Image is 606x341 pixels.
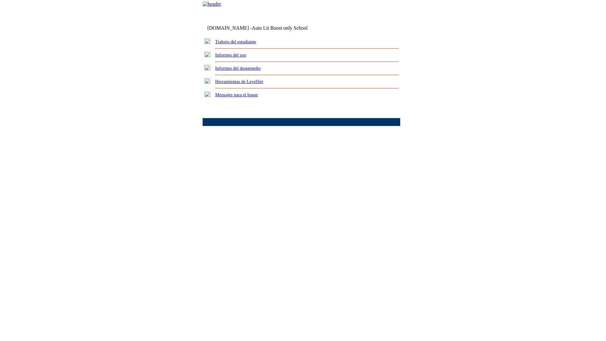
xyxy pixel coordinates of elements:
img: plus.gif [204,65,211,70]
a: Mensajes para el hogar [215,92,258,97]
a: Herramientas de LevelSet [215,79,263,84]
img: plus.gif [204,78,211,84]
img: plus.gif [204,38,211,44]
img: plus.gif [204,51,211,57]
img: header [203,1,221,7]
a: Informes del desempeño [215,66,261,71]
td: [DOMAIN_NAME] - [207,25,324,31]
a: Informes del uso [215,52,247,57]
nobr: Auto Lit Boost only School [252,25,308,31]
img: plus.gif [204,91,211,97]
a: Trabajo del estudiante [215,39,256,44]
